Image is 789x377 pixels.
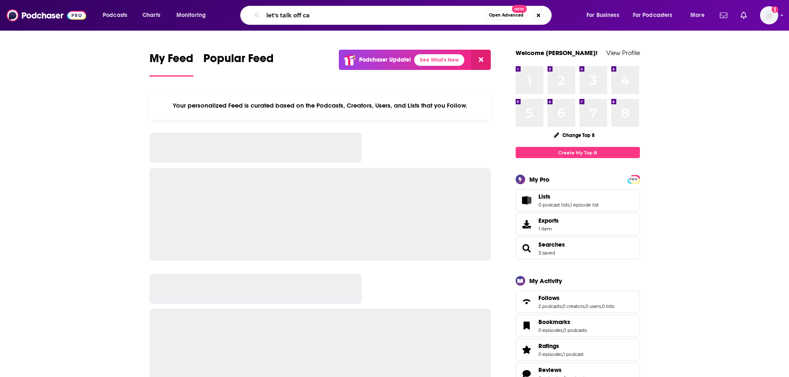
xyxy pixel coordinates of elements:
a: Exports [516,213,640,235]
button: Change Top 8 [549,130,600,140]
a: 0 episodes [538,327,562,333]
span: Podcasts [103,10,127,21]
svg: Add a profile image [772,6,778,13]
span: Searches [516,237,640,259]
span: More [690,10,705,21]
span: Ratings [516,339,640,361]
span: For Podcasters [633,10,673,21]
span: Open Advanced [489,13,524,17]
a: Ratings [538,342,584,350]
a: Searches [538,241,565,248]
a: Show notifications dropdown [737,8,750,22]
div: Your personalized Feed is curated based on the Podcasts, Creators, Users, and Lists that you Follow. [150,91,491,120]
a: Searches [519,243,535,254]
p: Podchaser Update! [359,56,411,63]
a: Create My Top 8 [516,147,640,158]
span: Bookmarks [538,318,570,326]
a: 0 creators [562,303,584,309]
a: Ratings [519,344,535,355]
a: Follows [538,294,614,302]
a: Popular Feed [203,51,274,77]
a: 0 users [585,303,601,309]
a: 0 episodes [538,351,562,357]
a: 1 podcast [563,351,584,357]
button: open menu [627,9,685,22]
span: Bookmarks [516,315,640,337]
a: 0 lists [602,303,614,309]
button: open menu [171,9,217,22]
div: My Activity [529,277,562,285]
span: My Feed [150,51,193,70]
span: Reviews [538,366,562,374]
a: PRO [629,176,639,182]
span: PRO [629,176,639,182]
img: Podchaser - Follow, Share and Rate Podcasts [7,7,86,23]
button: Open AdvancedNew [485,10,527,20]
span: , [584,303,585,309]
span: Follows [516,291,640,313]
a: My Feed [150,51,193,77]
span: Exports [538,217,559,224]
button: open menu [685,9,715,22]
span: Exports [519,219,535,230]
span: Lists [516,189,640,211]
span: Ratings [538,342,559,350]
span: Popular Feed [203,51,274,70]
button: open menu [97,9,138,22]
span: For Business [586,10,619,21]
span: , [601,303,602,309]
a: 1 episode list [570,202,598,208]
div: Search podcasts, credits, & more... [248,6,560,25]
a: 2 podcasts [538,303,562,309]
a: Follows [519,296,535,307]
a: Lists [538,193,598,200]
span: Monitoring [176,10,206,21]
input: Search podcasts, credits, & more... [263,9,485,22]
a: Reviews [538,366,587,374]
a: Charts [137,9,165,22]
a: Bookmarks [538,318,587,326]
img: User Profile [760,6,778,24]
div: My Pro [529,175,550,183]
span: , [562,327,563,333]
span: Logged in as Ashley_Beenen [760,6,778,24]
span: Lists [538,193,550,200]
a: 3 saved [538,250,555,256]
a: Welcome [PERSON_NAME]! [516,49,598,57]
a: 0 podcasts [563,327,587,333]
a: Lists [519,195,535,206]
a: See What's New [414,54,464,66]
a: View Profile [606,49,640,57]
button: Show profile menu [760,6,778,24]
span: Charts [142,10,160,21]
span: New [512,5,527,13]
a: Show notifications dropdown [717,8,731,22]
a: Bookmarks [519,320,535,331]
span: , [562,351,563,357]
span: Follows [538,294,560,302]
a: 0 podcast lists [538,202,569,208]
button: open menu [581,9,630,22]
span: 1 item [538,226,559,232]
